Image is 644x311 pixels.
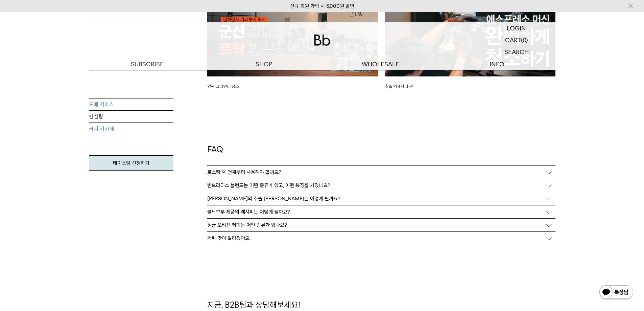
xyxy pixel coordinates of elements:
[207,182,330,188] p: 빈브라더스 블렌드는 어떤 종류가 있고, 어떤 특징을 가졌나요?
[204,144,559,155] div: FAQ
[204,299,559,311] div: 지금, B2B팀과 상담해보세요!
[385,83,555,90] p: 추출 악세사리 편
[89,58,206,70] a: SUBSCRIBE
[322,58,439,70] p: WHOLESALE
[207,222,287,228] p: 싱글 오리진 커피는 어떤 종류가 있나요?
[507,22,526,34] p: LOGIN
[89,123,173,135] a: 커피 기자재
[206,58,322,70] a: SHOP
[314,35,330,46] img: 로고
[290,3,354,9] a: 신규 회원 가입 시 3,000원 할인
[207,209,290,215] p: 콜드브루 제품의 레시피는 어떻게 될까요?
[207,235,251,241] p: 커피 맛이 달라졌어요.
[504,46,529,58] p: SEARCH
[207,196,340,202] p: [PERSON_NAME]의 추출 [PERSON_NAME]는 어떻게 될까요?
[89,98,173,111] a: 도매 서비스
[207,169,281,175] p: 로스팅 후 언제부터 사용해야 할까요?
[599,285,634,301] img: 카카오톡 채널 1:1 채팅 버튼
[89,155,173,171] a: 테이스팅 신청하기
[207,83,378,90] p: 안핌 그라인더 청소
[439,58,555,70] p: INFO
[478,22,555,34] a: LOGIN
[89,111,173,123] a: 컨설팅
[521,34,528,46] p: (0)
[505,34,521,46] p: CART
[478,34,555,46] a: CART (0)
